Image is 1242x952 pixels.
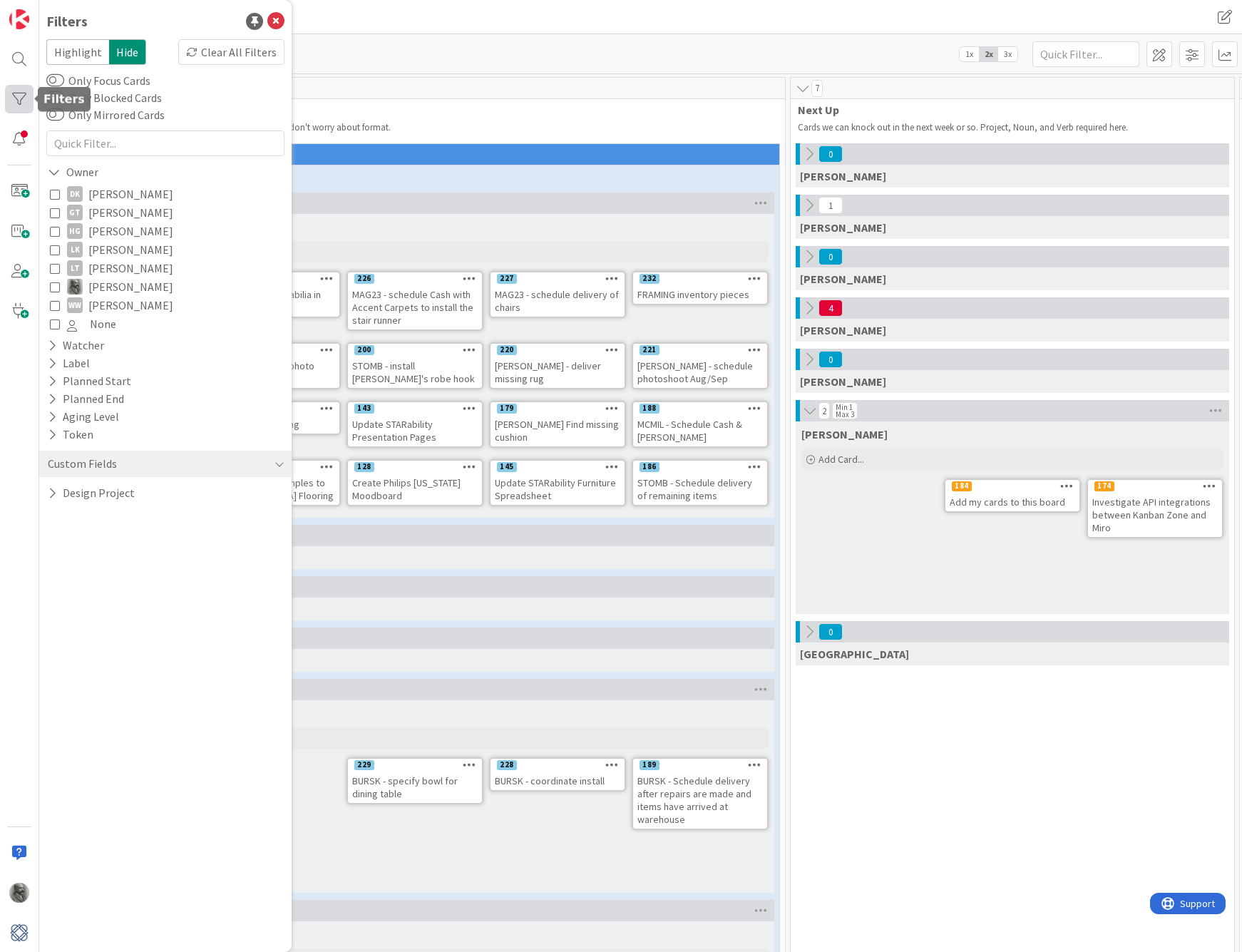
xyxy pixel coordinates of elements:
div: Update STARability Presentation Pages [348,415,482,446]
button: LT [PERSON_NAME] [50,259,281,277]
button: LK [PERSON_NAME] [50,240,281,259]
span: 0 [818,351,843,368]
div: 189 [640,760,660,770]
button: PA [PERSON_NAME] [50,277,281,296]
div: 228 [497,760,517,770]
div: 174 [1094,481,1114,491]
div: Max 3 [836,411,854,418]
span: [PERSON_NAME] [88,222,173,240]
div: 174Investigate API integrations between Kanban Zone and Miro [1088,480,1222,537]
span: 1 [818,197,843,214]
span: Lisa T. [800,220,886,235]
span: 7 [811,80,823,97]
div: BURSK - Schedule delivery after repairs are made and items have arrived at warehouse [633,772,767,829]
div: 179[PERSON_NAME] Find missing cushion [491,402,625,446]
div: Investigate API integrations between Kanban Zone and Miro [1088,493,1222,537]
div: Update STARability Furniture Spreadsheet [491,474,625,505]
span: 3x [998,47,1017,61]
div: 220[PERSON_NAME] - deliver missing rug [491,344,625,388]
span: Next Up [798,103,1216,117]
div: 200 [348,344,482,357]
span: Design [58,169,761,183]
span: 4 [818,300,843,317]
button: DK [PERSON_NAME] [50,185,281,203]
div: 220 [491,344,625,357]
div: 229 [354,760,374,770]
div: 143 [354,404,374,414]
div: 179 [497,404,517,414]
span: [PERSON_NAME] [88,296,173,314]
h5: Filters [43,93,85,106]
div: 228 [491,759,625,772]
span: 0 [818,248,843,265]
div: BURSK - specify bowl for dining table [348,772,482,803]
div: 229 [348,759,482,772]
div: Custom Fields [46,455,118,473]
div: Filters [46,11,88,32]
div: 188MCMIL - Schedule Cash & [PERSON_NAME] [633,402,767,446]
span: 1x [960,47,979,61]
label: Only Mirrored Cards [46,106,165,123]
div: 179 [491,402,625,415]
div: Watcher [46,337,106,354]
div: 186 [633,461,767,474]
div: 128 [348,461,482,474]
div: 145 [497,462,517,472]
div: 184 [952,481,972,491]
div: Planned Start [46,372,133,390]
label: Only Focus Cards [46,72,150,89]
div: [PERSON_NAME] Find missing cushion [491,415,625,446]
a: 143Update STARability Presentation Pages [347,401,483,448]
a: 232FRAMING inventory pieces [632,271,769,305]
div: Create Philips [US_STATE] Moodboard [348,474,482,505]
span: Philip [801,427,888,441]
div: Token [46,426,95,444]
span: Walter [800,374,886,389]
div: STOMB - install [PERSON_NAME]'s robe hook [348,357,482,388]
a: 200STOMB - install [PERSON_NAME]'s robe hook [347,342,483,389]
span: [PERSON_NAME] [88,259,173,277]
span: Lisa K. [800,272,886,286]
div: 200STOMB - install [PERSON_NAME]'s robe hook [348,344,482,388]
div: Min 1 [836,404,853,411]
div: MAG23 - schedule Cash with Accent Carpets to install the stair runner [348,285,482,329]
div: 232 [633,272,767,285]
div: 227MAG23 - schedule delivery of chairs [491,272,625,317]
div: 174 [1088,480,1222,493]
div: 228BURSK - coordinate install [491,759,625,790]
div: 184Add my cards to this board [945,480,1079,511]
div: 188 [633,402,767,415]
span: [PERSON_NAME] [88,203,173,222]
a: 227MAG23 - schedule delivery of chairs [489,271,626,318]
div: LK [67,242,83,257]
div: 226 [354,274,374,284]
input: Quick Filter... [46,130,284,156]
div: 186STOMB - Schedule delivery of remaining items [633,461,767,505]
button: None [50,314,281,333]
div: 221 [640,345,660,355]
div: 128Create Philips [US_STATE] Moodboard [348,461,482,505]
div: FRAMING inventory pieces [633,285,767,304]
button: Design Project [46,484,136,502]
span: 0 [818,145,843,163]
div: 184 [945,480,1079,493]
span: Choices [52,103,767,117]
p: Capture upcoming work as it comes to mind and put it here - don't worry about format. [52,122,778,133]
div: Owner [46,163,100,181]
span: Highlight [46,39,109,65]
a: 128Create Philips [US_STATE] Moodboard [347,459,483,506]
img: PA [9,883,29,903]
a: 174Investigate API integrations between Kanban Zone and Miro [1087,478,1223,538]
div: MAG23 - schedule delivery of chairs [491,285,625,317]
span: [PERSON_NAME] [88,185,173,203]
div: 143 [348,402,482,415]
div: Label [46,354,91,372]
a: 188MCMIL - Schedule Cash & [PERSON_NAME] [632,401,769,448]
div: Planned End [46,390,125,408]
span: Devon [800,647,909,661]
input: Quick Filter... [1032,41,1139,67]
button: Only Focus Cards [46,73,64,88]
a: 228BURSK - coordinate install [489,757,626,792]
div: STOMB - Schedule delivery of remaining items [633,474,767,505]
a: 184Add my cards to this board [944,478,1081,513]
